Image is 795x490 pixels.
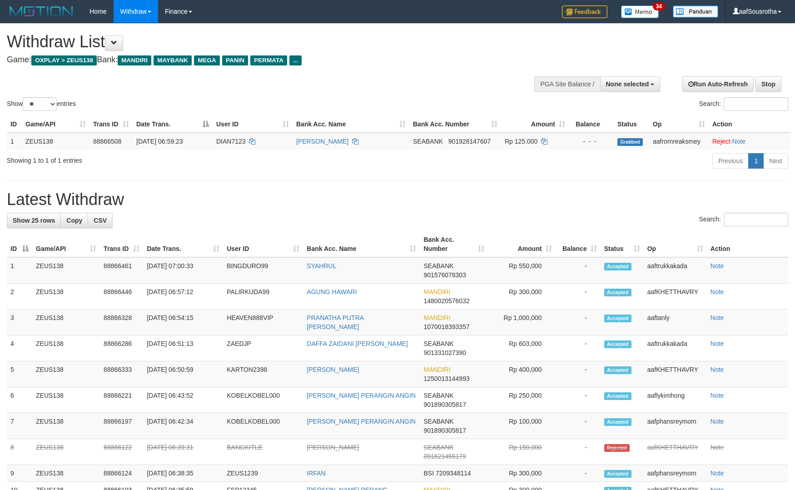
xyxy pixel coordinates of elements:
td: 4 [7,335,32,361]
th: Bank Acc. Number: activate to sort column ascending [409,116,501,133]
a: Show 25 rows [7,213,61,228]
td: aaftrukkakada [644,257,707,284]
td: Rp 300,000 [488,465,556,482]
span: Copy 1250013144993 to clipboard [423,375,469,382]
td: Rp 1,000,000 [488,310,556,335]
td: Rp 603,000 [488,335,556,361]
a: Note [711,288,724,295]
td: 88866461 [100,257,143,284]
td: Rp 300,000 [488,284,556,310]
td: 88866122 [100,439,143,465]
span: Accepted [604,340,631,348]
td: 88866286 [100,335,143,361]
a: IRFAN [307,470,325,477]
td: BINGDURO99 [223,257,303,284]
td: aaftanly [644,310,707,335]
span: OXPLAY > ZEUS138 [31,55,97,65]
td: 88866197 [100,413,143,439]
span: Accepted [604,470,631,478]
th: Balance: activate to sort column ascending [556,231,601,257]
td: ZEUS138 [22,133,89,150]
button: None selected [600,76,661,92]
span: Grabbed [617,138,643,146]
td: KOBELKOBEL000 [223,413,303,439]
a: [PERSON_NAME] PERANGIN ANGIN [307,392,416,399]
th: Bank Acc. Number: activate to sort column ascending [420,231,487,257]
td: aafKHETTHAVRY [644,361,707,387]
td: - [556,284,601,310]
img: Feedback.jpg [562,5,607,18]
span: None selected [606,80,649,88]
h4: Game: Bank: [7,55,521,65]
td: 6 [7,387,32,413]
td: - [556,387,601,413]
span: Accepted [604,418,631,426]
td: - [556,335,601,361]
th: Amount: activate to sort column ascending [501,116,569,133]
label: Show entries [7,97,76,111]
span: Show 25 rows [13,217,55,224]
th: Status: activate to sort column ascending [601,231,644,257]
td: - [556,257,601,284]
select: Showentries [23,97,57,111]
td: aafrornreaksmey [649,133,709,150]
a: [PERSON_NAME] [307,366,359,373]
td: ZEUS138 [32,387,100,413]
td: BANGKITLE [223,439,303,465]
td: Rp 250,000 [488,387,556,413]
span: Copy 901890305817 to clipboard [423,427,466,434]
td: [DATE] 06:54:15 [143,310,223,335]
td: KARTON2398 [223,361,303,387]
a: Note [711,262,724,270]
td: [DATE] 06:38:35 [143,465,223,482]
a: AGUNG HAWARI [307,288,357,295]
span: MANDIRI [423,288,450,295]
span: 88866508 [93,138,121,145]
th: Bank Acc. Name: activate to sort column ascending [293,116,409,133]
span: Accepted [604,263,631,270]
th: Amount: activate to sort column ascending [488,231,556,257]
td: aafKHETTHAVRY [644,284,707,310]
th: Action [707,231,788,257]
td: 88866333 [100,361,143,387]
td: [DATE] 06:39:31 [143,439,223,465]
th: Status [614,116,649,133]
span: Accepted [604,366,631,374]
td: aaftrukkakada [644,335,707,361]
td: ZEUS138 [32,284,100,310]
a: Note [732,138,746,145]
span: Rp 125.000 [505,138,537,145]
span: DIAN7123 [216,138,246,145]
label: Search: [699,97,788,111]
span: SEABANK [423,262,453,270]
span: Copy 7209348114 to clipboard [436,470,471,477]
td: · [709,133,790,150]
span: Accepted [604,392,631,400]
a: Copy [60,213,88,228]
td: PALIRKUDA99 [223,284,303,310]
td: 9 [7,465,32,482]
th: Game/API: activate to sort column ascending [32,231,100,257]
span: MEGA [194,55,220,65]
input: Search: [724,97,788,111]
td: ZEUS1239 [223,465,303,482]
span: PERMATA [250,55,287,65]
th: ID: activate to sort column descending [7,231,32,257]
td: ZAEDJP [223,335,303,361]
a: [PERSON_NAME] PERANGIN ANGIN [307,418,416,425]
span: Copy 091621455179 to clipboard [423,453,466,460]
td: Rp 400,000 [488,361,556,387]
span: MANDIRI [118,55,151,65]
th: ID [7,116,22,133]
td: aafphansreymom [644,413,707,439]
td: 1 [7,257,32,284]
td: Rp 150,000 [488,439,556,465]
div: - - - [572,137,610,146]
td: 88866446 [100,284,143,310]
td: [DATE] 06:50:59 [143,361,223,387]
a: PRANATHA PUTRA [PERSON_NAME] [307,314,363,330]
a: Note [711,470,724,477]
td: 8 [7,439,32,465]
span: SEABANK [423,340,453,347]
td: - [556,361,601,387]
